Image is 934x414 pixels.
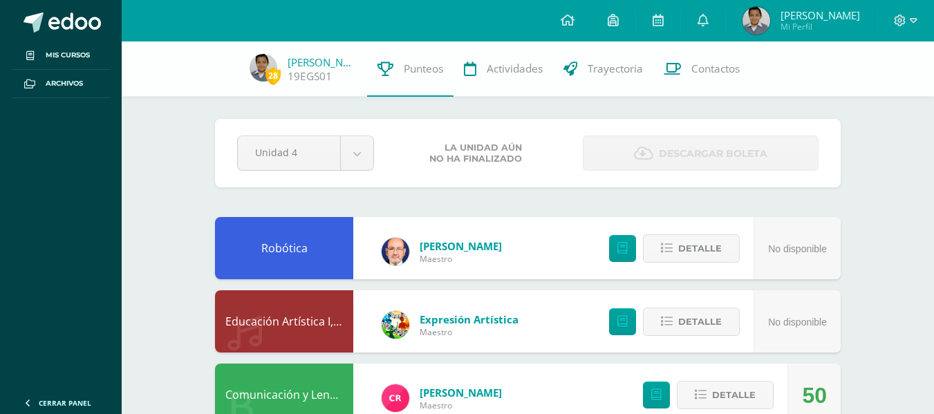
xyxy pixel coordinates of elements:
button: Detalle [643,308,740,336]
span: Maestro [420,326,519,338]
span: [PERSON_NAME] [420,239,502,253]
span: Trayectoria [588,62,643,76]
a: [PERSON_NAME] [288,55,357,69]
span: [PERSON_NAME] [781,8,860,22]
a: 19EGS01 [288,69,332,84]
span: Punteos [404,62,443,76]
span: Mis cursos [46,50,90,61]
a: Contactos [653,41,750,97]
div: Robótica [215,217,353,279]
span: Cerrar panel [39,398,91,408]
span: Maestro [420,399,502,411]
img: 9090122ddd464bb4524921a6a18966bf.png [250,54,277,82]
span: Contactos [691,62,740,76]
span: Actividades [487,62,543,76]
a: Mis cursos [11,41,111,70]
span: La unidad aún no ha finalizado [429,142,522,164]
a: Trayectoria [553,41,653,97]
span: Detalle [678,309,722,335]
span: Unidad 4 [255,136,323,169]
a: Unidad 4 [238,136,373,170]
span: [PERSON_NAME] [420,386,502,399]
span: No disponible [768,317,827,328]
a: Actividades [454,41,553,97]
span: Expresión Artística [420,312,519,326]
img: 159e24a6ecedfdf8f489544946a573f0.png [382,311,409,339]
span: Archivos [46,78,83,89]
span: Descargar boleta [659,137,767,171]
span: Detalle [678,236,722,261]
button: Detalle [677,381,774,409]
img: 9090122ddd464bb4524921a6a18966bf.png [742,7,770,35]
span: Maestro [420,253,502,265]
a: Archivos [11,70,111,98]
span: Detalle [712,382,756,408]
div: Educación Artística I, Música y Danza [215,290,353,352]
span: 28 [265,67,281,84]
button: Detalle [643,234,740,263]
img: 6b7a2a75a6c7e6282b1a1fdce061224c.png [382,238,409,265]
img: ab28fb4d7ed199cf7a34bbef56a79c5b.png [382,384,409,412]
span: Mi Perfil [781,21,860,32]
span: No disponible [768,243,827,254]
a: Punteos [367,41,454,97]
